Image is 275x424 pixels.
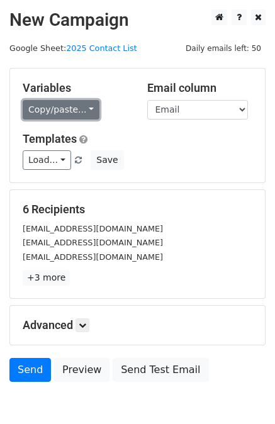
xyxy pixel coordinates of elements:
a: Send Test Email [113,358,208,382]
small: [EMAIL_ADDRESS][DOMAIN_NAME] [23,252,163,262]
a: Templates [23,132,77,145]
a: Daily emails left: 50 [181,43,266,53]
small: Google Sheet: [9,43,137,53]
a: 2025 Contact List [66,43,137,53]
a: Copy/paste... [23,100,99,120]
a: Preview [54,358,109,382]
a: +3 more [23,270,70,286]
span: Daily emails left: 50 [181,42,266,55]
small: [EMAIL_ADDRESS][DOMAIN_NAME] [23,238,163,247]
h5: Advanced [23,318,252,332]
h5: 6 Recipients [23,203,252,216]
a: Load... [23,150,71,170]
button: Save [91,150,123,170]
h5: Variables [23,81,128,95]
h5: Email column [147,81,253,95]
h2: New Campaign [9,9,266,31]
small: [EMAIL_ADDRESS][DOMAIN_NAME] [23,224,163,233]
a: Send [9,358,51,382]
iframe: Chat Widget [212,364,275,424]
